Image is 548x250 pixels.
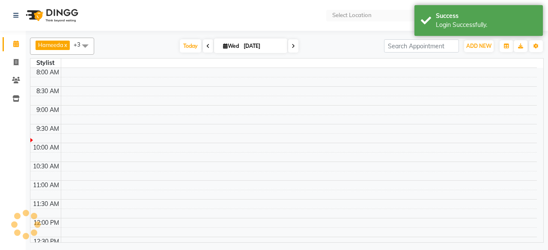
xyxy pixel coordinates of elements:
[35,68,61,77] div: 8:00 AM
[332,11,372,20] div: Select Location
[35,106,61,115] div: 9:00 AM
[384,39,459,53] input: Search Appointment
[32,218,61,227] div: 12:00 PM
[35,87,61,96] div: 8:30 AM
[464,40,494,52] button: ADD NEW
[436,12,536,21] div: Success
[63,41,67,48] a: x
[31,181,61,190] div: 11:00 AM
[30,59,61,68] div: Stylist
[31,143,61,152] div: 10:00 AM
[22,3,80,27] img: logo
[31,200,61,209] div: 11:30 AM
[35,124,61,133] div: 9:30 AM
[241,40,284,53] input: 2025-09-03
[221,43,241,49] span: Wed
[180,39,201,53] span: Today
[74,41,87,48] span: +3
[31,162,61,171] div: 10:30 AM
[436,21,536,29] div: Login Successfully.
[32,237,61,246] div: 12:30 PM
[466,43,491,49] span: ADD NEW
[38,41,63,48] span: Hameeda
